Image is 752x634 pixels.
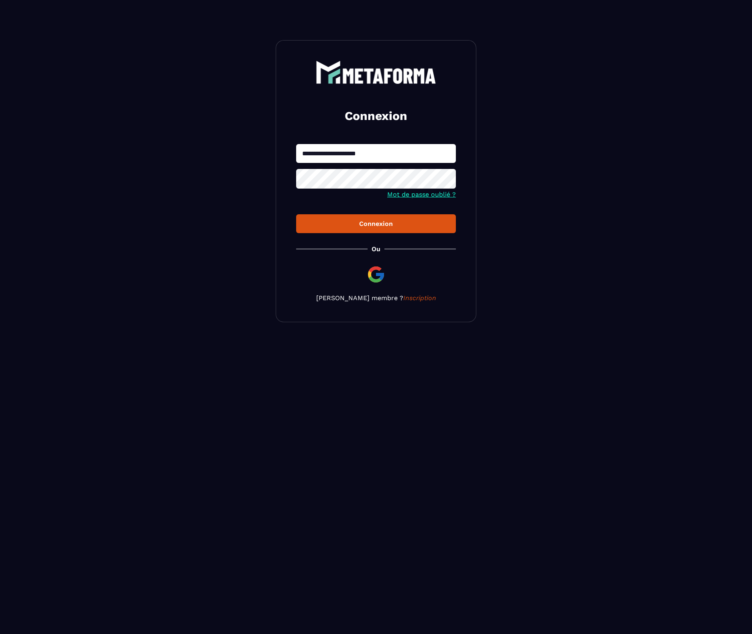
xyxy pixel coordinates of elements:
[306,108,446,124] h2: Connexion
[296,214,456,233] button: Connexion
[296,294,456,302] p: [PERSON_NAME] membre ?
[387,191,456,198] a: Mot de passe oublié ?
[303,220,449,228] div: Connexion
[403,294,436,302] a: Inscription
[372,245,380,253] p: Ou
[316,61,436,84] img: logo
[366,265,386,284] img: google
[296,61,456,84] a: logo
